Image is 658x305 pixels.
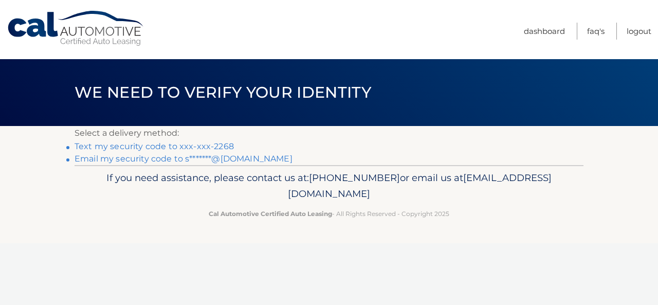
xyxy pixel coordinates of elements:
[627,23,651,40] a: Logout
[75,154,293,164] a: Email my security code to s*******@[DOMAIN_NAME]
[209,210,332,218] strong: Cal Automotive Certified Auto Leasing
[524,23,565,40] a: Dashboard
[75,141,234,151] a: Text my security code to xxx-xxx-2268
[7,10,145,47] a: Cal Automotive
[75,83,371,102] span: We need to verify your identity
[75,126,583,140] p: Select a delivery method:
[309,172,400,184] span: [PHONE_NUMBER]
[81,170,577,203] p: If you need assistance, please contact us at: or email us at
[81,208,577,219] p: - All Rights Reserved - Copyright 2025
[587,23,605,40] a: FAQ's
